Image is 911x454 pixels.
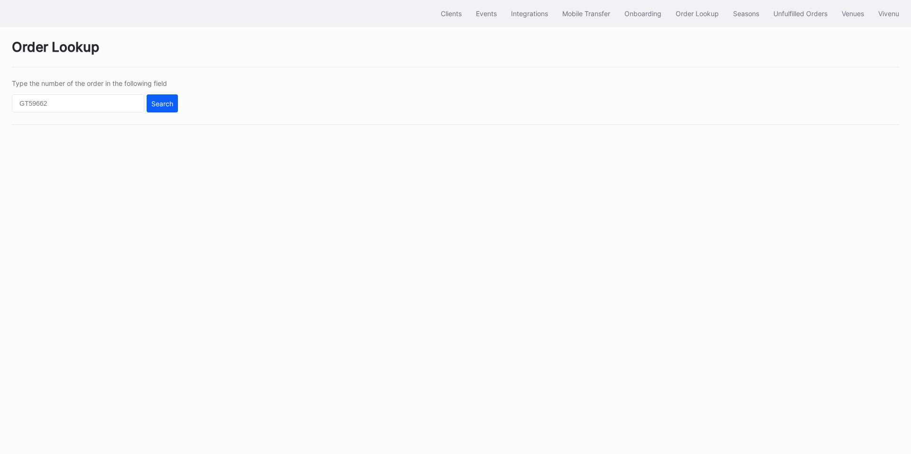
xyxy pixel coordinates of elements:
button: Seasons [726,5,766,22]
div: Mobile Transfer [562,9,610,18]
div: Integrations [511,9,548,18]
button: Order Lookup [669,5,726,22]
div: Venues [842,9,864,18]
button: Unfulfilled Orders [766,5,835,22]
div: Clients [441,9,462,18]
div: Unfulfilled Orders [773,9,827,18]
button: Mobile Transfer [555,5,617,22]
div: Search [151,100,173,108]
button: Events [469,5,504,22]
div: Onboarding [624,9,661,18]
button: Onboarding [617,5,669,22]
button: Clients [434,5,469,22]
div: Events [476,9,497,18]
div: Order Lookup [676,9,719,18]
div: Type the number of the order in the following field [12,79,178,87]
button: Vivenu [871,5,906,22]
button: Venues [835,5,871,22]
div: Vivenu [878,9,899,18]
input: GT59662 [12,94,144,112]
div: Order Lookup [12,39,899,67]
div: Seasons [733,9,759,18]
button: Integrations [504,5,555,22]
button: Search [147,94,178,112]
